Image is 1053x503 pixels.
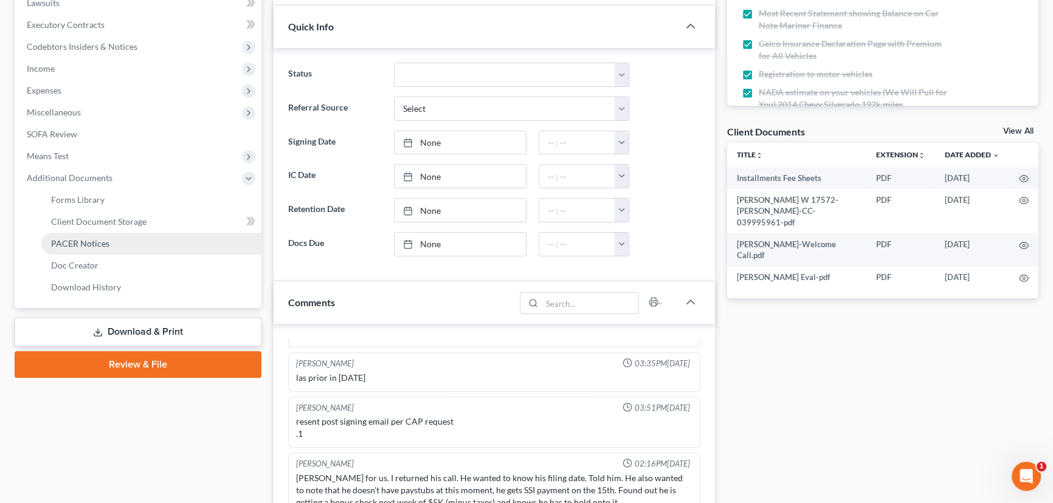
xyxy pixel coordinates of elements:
[737,150,763,159] a: Titleunfold_more
[935,267,1009,289] td: [DATE]
[542,293,638,313] input: Search...
[51,216,147,227] span: Client Document Storage
[727,189,867,233] td: [PERSON_NAME] W 17572-[PERSON_NAME]-CC-039995961-pdf
[1012,462,1041,491] iframe: Intercom live chat
[395,165,525,188] a: None
[395,131,525,154] a: None
[635,402,690,414] span: 03:51PM[DATE]
[282,198,388,222] label: Retention Date
[759,86,950,111] span: NADA estimate on your vehicles (We Will Pull for You) 2014 Chevy Silverado 192k miles
[296,402,354,414] div: [PERSON_NAME]
[945,150,999,159] a: Date Added expand_more
[17,14,261,36] a: Executory Contracts
[27,173,112,183] span: Additional Documents
[866,233,935,267] td: PDF
[296,358,354,369] div: [PERSON_NAME]
[539,165,616,188] input: -- : --
[935,233,1009,267] td: [DATE]
[296,458,354,470] div: [PERSON_NAME]
[27,85,61,95] span: Expenses
[876,150,925,159] a: Extensionunfold_more
[17,123,261,145] a: SOFA Review
[296,372,692,384] div: las prior in [DATE]
[27,107,81,117] span: Miscellaneous
[282,164,388,188] label: IC Date
[727,233,867,267] td: [PERSON_NAME]-Welcome Call.pdf
[866,167,935,189] td: PDF
[51,260,98,270] span: Doc Creator
[918,152,925,159] i: unfold_more
[15,318,261,346] a: Download & Print
[282,232,388,256] label: Docs Due
[15,351,261,378] a: Review & File
[395,199,525,222] a: None
[539,233,616,256] input: -- : --
[727,267,867,289] td: [PERSON_NAME] Eval-pdf
[1003,127,1034,135] a: View All
[288,21,334,32] span: Quick Info
[935,167,1009,189] td: [DATE]
[635,458,690,470] span: 02:16PM[DATE]
[635,358,690,369] span: 03:35PM[DATE]
[27,151,69,161] span: Means Test
[759,38,950,62] span: Geico Insurance Declaration Page with Premium for All Vehicles
[27,63,55,74] span: Income
[41,189,261,211] a: Forms Library
[27,129,77,139] span: SOFA Review
[866,267,935,289] td: PDF
[288,296,335,308] span: Comments
[41,255,261,276] a: Doc Creator
[51,194,105,205] span: Forms Library
[282,131,388,155] label: Signing Date
[727,125,805,138] div: Client Documents
[282,97,388,121] label: Referral Source
[866,189,935,233] td: PDF
[41,211,261,233] a: Client Document Storage
[282,63,388,87] label: Status
[27,41,137,52] span: Codebtors Insiders & Notices
[759,68,872,80] span: Registration to motor vehicles
[756,152,763,159] i: unfold_more
[395,233,525,256] a: None
[935,189,1009,233] td: [DATE]
[992,152,999,159] i: expand_more
[41,276,261,298] a: Download History
[296,416,692,440] div: resent post signing email per CAP request .1
[539,131,616,154] input: -- : --
[27,19,105,30] span: Executory Contracts
[41,233,261,255] a: PACER Notices
[727,167,867,189] td: Installments Fee Sheets
[759,7,950,32] span: Most Recent Statement showing Balance on Car Note Mariner Finance
[539,199,616,222] input: -- : --
[51,238,109,248] span: PACER Notices
[1037,462,1046,471] span: 1
[51,282,121,292] span: Download History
